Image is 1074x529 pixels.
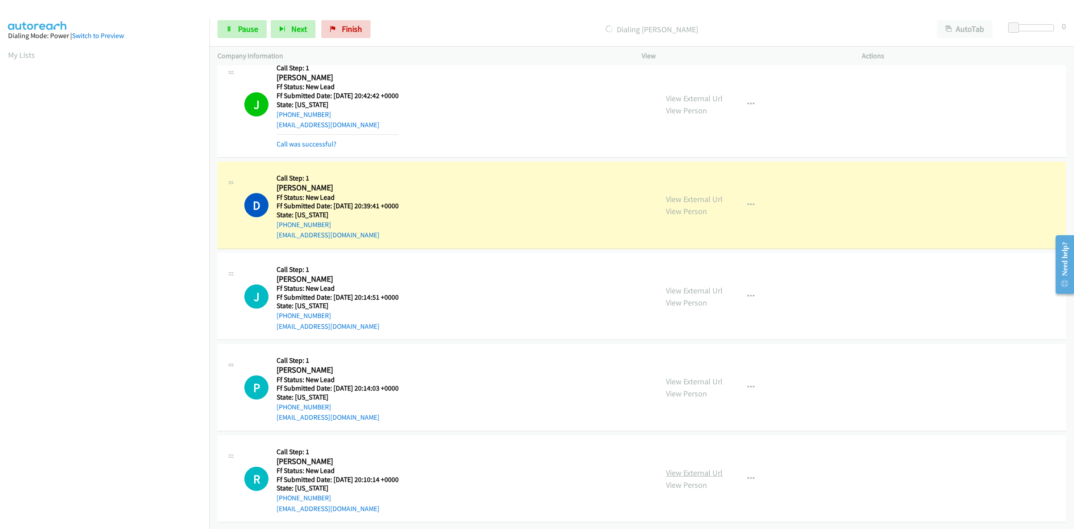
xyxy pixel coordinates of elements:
h5: Call Step: 1 [277,265,399,274]
h5: State: [US_STATE] [277,393,399,402]
h5: Ff Submitted Date: [DATE] 20:14:03 +0000 [277,384,399,393]
div: The call is yet to be attempted [244,375,268,400]
a: [PHONE_NUMBER] [277,403,331,411]
h5: Call Step: 1 [277,174,399,183]
h1: J [244,92,268,116]
a: [PHONE_NUMBER] [277,110,331,119]
p: View [642,51,846,61]
p: Actions [862,51,1066,61]
p: Company Information [217,51,626,61]
h5: Ff Status: New Lead [277,284,399,293]
h5: State: [US_STATE] [277,484,399,493]
div: Dialing Mode: Power | [8,30,201,41]
h5: State: [US_STATE] [277,301,399,310]
button: Next [271,20,315,38]
a: View External Url [666,93,723,103]
a: Switch to Preview [72,31,124,40]
a: [EMAIL_ADDRESS][DOMAIN_NAME] [277,120,379,129]
h5: Ff Status: New Lead [277,375,399,384]
h5: Call Step: 1 [277,356,399,365]
a: View Person [666,480,707,490]
span: Pause [238,24,258,34]
h5: Call Step: 1 [277,447,399,456]
a: My Lists [8,50,35,60]
a: [PHONE_NUMBER] [277,220,331,229]
h1: R [244,467,268,491]
div: 0 [1062,20,1066,32]
a: View External Url [666,468,723,478]
a: Call was successful? [277,140,337,148]
h2: [PERSON_NAME] [277,456,399,467]
iframe: Resource Center [1048,229,1074,300]
p: Dialing [PERSON_NAME] [383,23,921,35]
a: [EMAIL_ADDRESS][DOMAIN_NAME] [277,504,379,513]
span: Next [291,24,307,34]
a: View Person [666,388,707,399]
h1: D [244,193,268,217]
a: [EMAIL_ADDRESS][DOMAIN_NAME] [277,231,379,239]
h1: J [244,284,268,309]
a: View External Url [666,376,723,387]
a: Finish [321,20,371,38]
h5: Ff Submitted Date: [DATE] 20:14:51 +0000 [277,293,399,302]
h5: Ff Status: New Lead [277,82,399,91]
a: [EMAIL_ADDRESS][DOMAIN_NAME] [277,322,379,331]
h5: Ff Submitted Date: [DATE] 20:39:41 +0000 [277,202,399,211]
h2: [PERSON_NAME] [277,365,399,375]
h5: Ff Status: New Lead [277,193,399,202]
a: View External Url [666,194,723,204]
h2: [PERSON_NAME] [277,274,399,284]
h1: P [244,375,268,400]
div: The call is yet to be attempted [244,284,268,309]
a: View Person [666,105,707,116]
h5: State: [US_STATE] [277,100,399,109]
div: The call is yet to be attempted [244,467,268,491]
iframe: Dialpad [8,69,209,495]
h2: [PERSON_NAME] [277,183,399,193]
a: [EMAIL_ADDRESS][DOMAIN_NAME] [277,413,379,421]
h2: [PERSON_NAME] [277,73,399,83]
h5: Ff Submitted Date: [DATE] 20:42:42 +0000 [277,91,399,100]
a: View Person [666,206,707,216]
h5: Ff Status: New Lead [277,466,399,475]
a: View Person [666,297,707,308]
a: View External Url [666,285,723,296]
h5: Call Step: 1 [277,64,399,73]
a: Pause [217,20,267,38]
span: Finish [342,24,362,34]
h5: Ff Submitted Date: [DATE] 20:10:14 +0000 [277,475,399,484]
button: AutoTab [937,20,993,38]
a: [PHONE_NUMBER] [277,494,331,502]
h5: State: [US_STATE] [277,211,399,219]
a: [PHONE_NUMBER] [277,311,331,320]
div: Delay between calls (in seconds) [1013,24,1054,31]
